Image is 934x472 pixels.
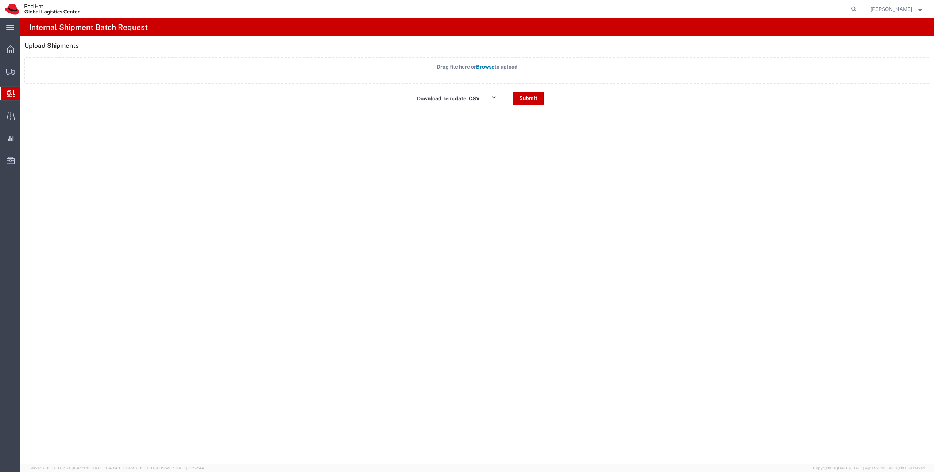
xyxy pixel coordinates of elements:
[437,64,476,70] span: Drag file here or
[123,466,204,470] span: Client: 2025.20.0-035ba07
[174,466,204,470] span: [DATE] 10:52:44
[513,92,544,105] button: Submit
[29,466,120,470] span: Server: 2025.20.0-970904bc0f3
[90,466,120,470] span: [DATE] 10:43:43
[870,5,924,13] button: [PERSON_NAME]
[29,18,148,36] h4: Internal Shipment Batch Request
[411,93,486,104] a: Download Template .CSV
[476,64,494,70] span: Browse
[20,42,934,49] h5: Upload Shipments
[871,5,912,13] span: Noam LEVY
[5,4,80,15] img: logo
[494,64,518,70] span: to upload
[813,465,925,471] span: Copyright © [DATE]-[DATE] Agistix Inc., All Rights Reserved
